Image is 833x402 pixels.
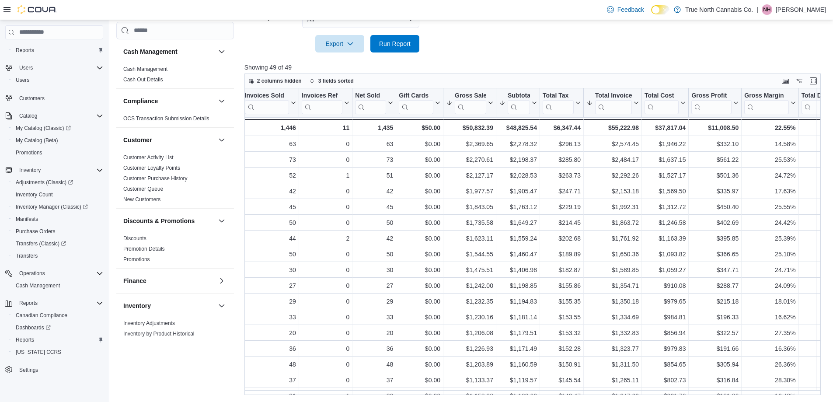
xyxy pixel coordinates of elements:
div: $1,735.58 [446,217,493,228]
div: Invoices Ref [302,92,342,114]
div: 24.72% [744,170,795,181]
button: Inventory [16,165,44,175]
span: Catalog [16,111,103,121]
span: OCS Transaction Submission Details [123,115,209,122]
div: 0 [302,217,349,228]
a: Inventory Count [12,189,56,200]
div: 0 [302,154,349,165]
div: Net Sold [355,92,386,114]
div: $0.00 [399,170,440,181]
button: Discounts & Promotions [216,216,227,226]
div: $1,992.31 [586,202,639,212]
div: 42 [244,186,296,196]
a: Promotions [123,256,150,262]
button: Reports [2,297,107,309]
h3: Cash Management [123,47,178,56]
div: $1,977.57 [446,186,493,196]
div: 0 [302,249,349,259]
button: Users [16,63,36,73]
div: Cash Management [116,64,234,88]
div: 63 [244,139,296,149]
div: 50 [244,217,296,228]
span: Operations [16,268,103,279]
button: Compliance [216,96,227,106]
div: $2,574.45 [586,139,639,149]
span: Reports [16,298,103,308]
button: Customer [123,136,215,144]
a: Inventory by Product Historical [123,331,195,337]
span: Customer Purchase History [123,175,188,182]
button: My Catalog (Beta) [9,134,107,147]
div: $1,460.47 [499,249,537,259]
button: Total Cost [645,92,686,114]
button: Gross Profit [691,92,739,114]
span: Transfers (Classic) [12,238,103,249]
span: 2 columns hidden [257,77,302,84]
span: Cash Management [123,66,167,73]
div: 44 [244,233,296,244]
button: Invoices Ref [302,92,349,114]
button: Manifests [9,213,107,225]
a: Cash Management [12,280,63,291]
span: Customers [19,95,45,102]
a: Cash Management [123,66,167,72]
span: Dashboards [12,322,103,333]
div: Total Invoiced [595,92,632,114]
a: Canadian Compliance [12,310,71,321]
span: Promotion Details [123,245,165,252]
span: Users [16,77,29,84]
a: Transfers [12,251,41,261]
div: Gift Card Sales [399,92,433,114]
div: Gross Sales [455,92,486,114]
a: Dashboards [9,322,107,334]
div: $2,198.37 [499,154,537,165]
div: $561.22 [691,154,739,165]
div: $1,843.05 [446,202,493,212]
h3: Customer [123,136,152,144]
span: Reports [16,47,34,54]
button: Operations [2,267,107,280]
button: Inventory [2,164,107,176]
div: 42 [355,186,393,196]
span: Export [321,35,359,52]
p: | [756,4,758,15]
div: 1 [302,170,349,181]
p: Showing 49 of 49 [244,63,827,72]
button: Finance [123,276,215,285]
a: Purchase Orders [12,226,59,237]
a: Settings [16,365,42,375]
button: Cash Management [216,46,227,57]
a: Transfers (Classic) [12,238,70,249]
div: $214.45 [543,217,581,228]
div: 42 [355,233,393,244]
button: Inventory [216,301,227,311]
div: $2,369.65 [446,139,493,149]
h3: Discounts & Promotions [123,217,195,225]
input: Dark Mode [651,5,669,14]
button: Purchase Orders [9,225,107,238]
div: $263.73 [543,170,581,181]
button: Reports [9,44,107,56]
button: Gross Sales [446,92,493,114]
div: Customer [116,152,234,208]
div: $50,832.39 [446,122,493,133]
a: Cash Out Details [123,77,163,83]
h3: Compliance [123,97,158,105]
div: $50.00 [399,122,440,133]
span: [US_STATE] CCRS [16,349,61,356]
a: Customer Loyalty Points [123,165,180,171]
span: Settings [16,364,103,375]
div: 0 [302,186,349,196]
button: 3 fields sorted [306,76,357,86]
div: $1,863.72 [586,217,639,228]
button: Customers [2,91,107,104]
a: Users [12,75,33,85]
div: $48,825.54 [499,122,537,133]
div: $0.00 [399,233,440,244]
a: Adjustments (Classic) [12,177,77,188]
span: Cash Management [12,280,103,291]
a: Customer Activity List [123,154,174,161]
h3: Finance [123,276,146,285]
button: Users [2,62,107,74]
div: $395.85 [691,233,739,244]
